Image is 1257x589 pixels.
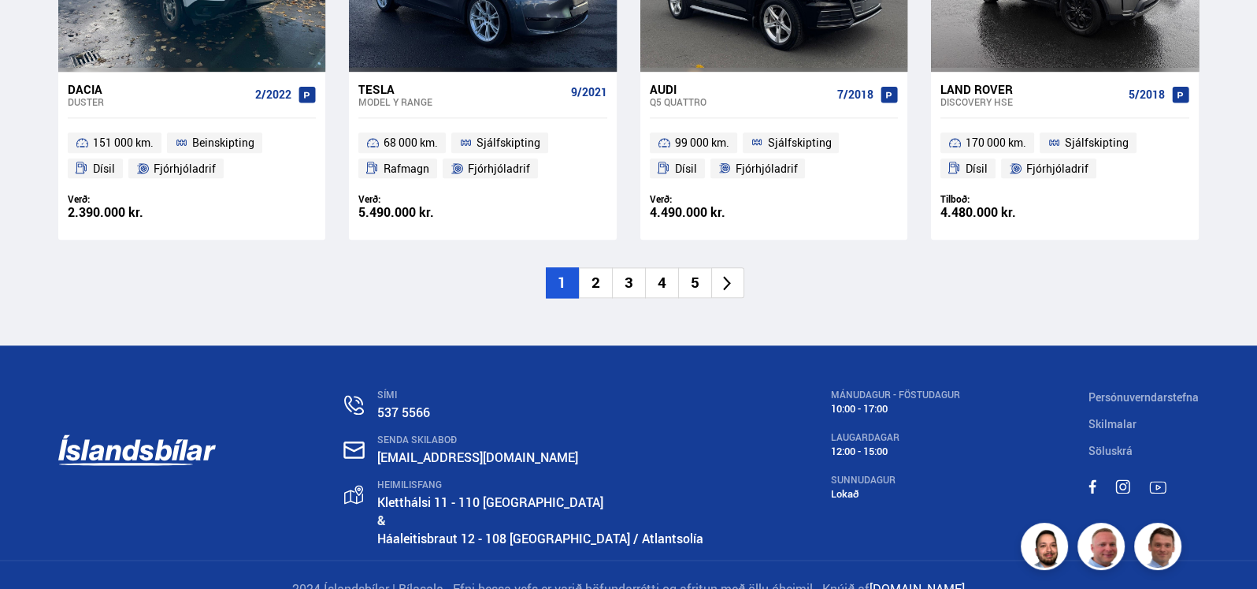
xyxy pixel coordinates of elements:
div: SÍMI [377,390,703,401]
a: Audi Q5 QUATTRO 7/2018 99 000 km. Sjálfskipting Dísil Fjórhjóladrif Verð: 4.490.000 kr. [640,72,907,240]
img: nHj8e-n-aHgjukTg.svg [343,441,365,459]
span: 151 000 km. [93,133,154,152]
div: 4.490.000 kr. [650,206,774,219]
div: 10:00 - 17:00 [831,403,960,415]
img: FbJEzSuNWCJXmdc-.webp [1136,525,1184,572]
a: Kletthálsi 11 - 110 [GEOGRAPHIC_DATA] [377,494,603,511]
li: 5 [678,267,711,298]
img: nhp88E3Fdnt1Opn2.png [1023,525,1070,572]
div: Verð: [68,193,192,205]
span: 5/2018 [1129,88,1165,101]
span: Sjálfskipting [767,133,831,152]
div: LAUGARDAGAR [831,432,960,443]
div: Tilboð: [940,193,1065,205]
div: 4.480.000 kr. [940,206,1065,219]
div: Discovery HSE [940,96,1122,107]
button: Opna LiveChat spjallviðmót [13,6,60,54]
span: Fjórhjóladrif [1026,159,1088,178]
span: Fjórhjóladrif [735,159,797,178]
span: Dísil [93,159,115,178]
a: Land Rover Discovery HSE 5/2018 170 000 km. Sjálfskipting Dísil Fjórhjóladrif Tilboð: 4.480.000 kr. [931,72,1198,240]
div: Model Y RANGE [358,96,564,107]
img: siFngHWaQ9KaOqBr.png [1080,525,1127,572]
span: Sjálfskipting [1065,133,1129,152]
a: 537 5566 [377,404,430,421]
span: 68 000 km. [384,133,438,152]
span: Dísil [675,159,697,178]
a: Dacia Duster 2/2022 151 000 km. Beinskipting Dísil Fjórhjóladrif Verð: 2.390.000 kr. [58,72,325,240]
div: SUNNUDAGUR [831,475,960,486]
div: MÁNUDAGUR - FÖSTUDAGUR [831,390,960,401]
img: gp4YpyYFnEr45R34.svg [344,485,363,505]
div: Audi [650,82,831,96]
a: Skilmalar [1088,416,1136,431]
li: 2 [579,267,612,298]
div: Tesla [358,82,564,96]
span: Sjálfskipting [476,133,540,152]
div: 5.490.000 kr. [358,206,483,219]
a: Tesla Model Y RANGE 9/2021 68 000 km. Sjálfskipting Rafmagn Fjórhjóladrif Verð: 5.490.000 kr. [349,72,616,240]
div: Verð: [650,193,774,205]
img: n0V2lOsqF3l1V2iz.svg [344,395,364,415]
span: 170 000 km. [966,133,1026,152]
span: 9/2021 [571,86,607,99]
span: Rafmagn [384,159,429,178]
a: Söluskrá [1088,443,1133,458]
div: Dacia [68,82,249,96]
span: 2/2022 [255,88,291,101]
div: Q5 QUATTRO [650,96,831,107]
div: SENDA SKILABOÐ [377,434,703,445]
span: Fjórhjóladrif [154,159,216,178]
span: 99 000 km. [675,133,729,152]
span: Dísil [966,159,988,178]
a: Persónuverndarstefna [1088,390,1199,404]
div: HEIMILISFANG [377,479,703,490]
li: 3 [612,267,645,298]
span: Beinskipting [192,133,254,152]
strong: & [377,512,386,529]
li: 1 [546,267,579,298]
div: Verð: [358,193,483,205]
div: Duster [68,96,249,107]
div: 12:00 - 15:00 [831,445,960,457]
span: Fjórhjóladrif [468,159,530,178]
li: 4 [645,267,678,298]
div: Lokað [831,488,960,500]
div: 2.390.000 kr. [68,206,192,219]
a: [EMAIL_ADDRESS][DOMAIN_NAME] [377,449,578,466]
span: 7/2018 [837,88,873,101]
a: Háaleitisbraut 12 - 108 [GEOGRAPHIC_DATA] / Atlantsolía [377,530,703,547]
div: Land Rover [940,82,1122,96]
